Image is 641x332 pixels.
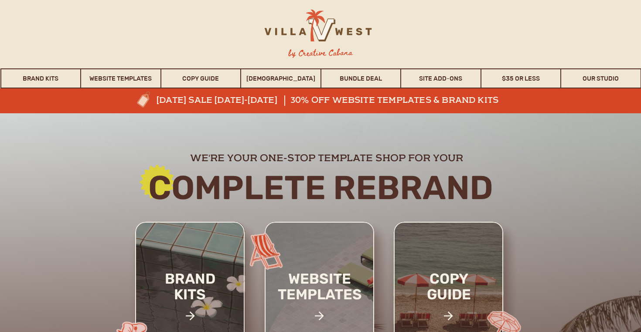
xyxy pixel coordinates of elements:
a: Website Templates [81,68,160,88]
a: 30% off website templates & brand kits [290,95,507,106]
a: $35 or Less [481,68,561,88]
h2: Complete rebrand [85,170,556,205]
a: Our Studio [561,68,641,88]
a: Bundle Deal [321,68,401,88]
a: brand kits [153,271,227,332]
h3: by Creative Cabana [281,47,360,60]
a: Brand Kits [1,68,81,88]
a: [DATE] sale [DATE]-[DATE] [157,95,306,106]
a: copy guide [409,271,489,332]
a: Site Add-Ons [401,68,481,88]
h2: we're your one-stop template shop for your [128,152,525,163]
a: Copy Guide [161,68,241,88]
a: website templates [263,271,377,321]
a: [DEMOGRAPHIC_DATA] [241,68,320,88]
